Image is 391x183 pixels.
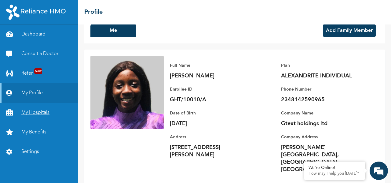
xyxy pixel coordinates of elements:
[3,130,116,152] textarea: Type your message and hit 'Enter'
[34,68,42,74] span: New
[281,86,367,93] p: Phone Number
[170,62,255,69] p: Full Name
[323,24,376,37] button: Add Family Member
[281,110,367,117] p: Company Name
[3,162,60,167] span: Conversation
[170,133,255,141] p: Address
[32,34,103,42] div: Chat with us now
[170,144,255,159] p: [STREET_ADDRESS][PERSON_NAME]
[281,144,367,173] p: [PERSON_NAME][GEOGRAPHIC_DATA], [GEOGRAPHIC_DATA], [GEOGRAPHIC_DATA]
[170,96,255,103] p: GHT/10010/A
[100,3,115,18] div: Minimize live chat window
[281,72,367,80] p: ALEXANDRITE INDIVIDUAL
[309,165,360,170] div: We're Online!
[309,171,360,176] p: How may I help you today?
[90,24,136,37] button: Me
[281,133,367,141] p: Company Address
[84,8,103,17] h2: Profile
[281,120,367,127] p: Gtext holdings ltd
[170,110,255,117] p: Date of Birth
[281,96,367,103] p: 2348142590965
[11,31,25,46] img: d_794563401_company_1708531726252_794563401
[6,5,66,20] img: RelianceHMO's Logo
[35,59,84,121] span: We're online!
[170,120,255,127] p: [DATE]
[60,152,117,171] div: FAQs
[90,56,164,129] img: Enrollee
[170,72,255,80] p: [PERSON_NAME]
[170,86,255,93] p: Enrollee ID
[281,62,367,69] p: Plan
